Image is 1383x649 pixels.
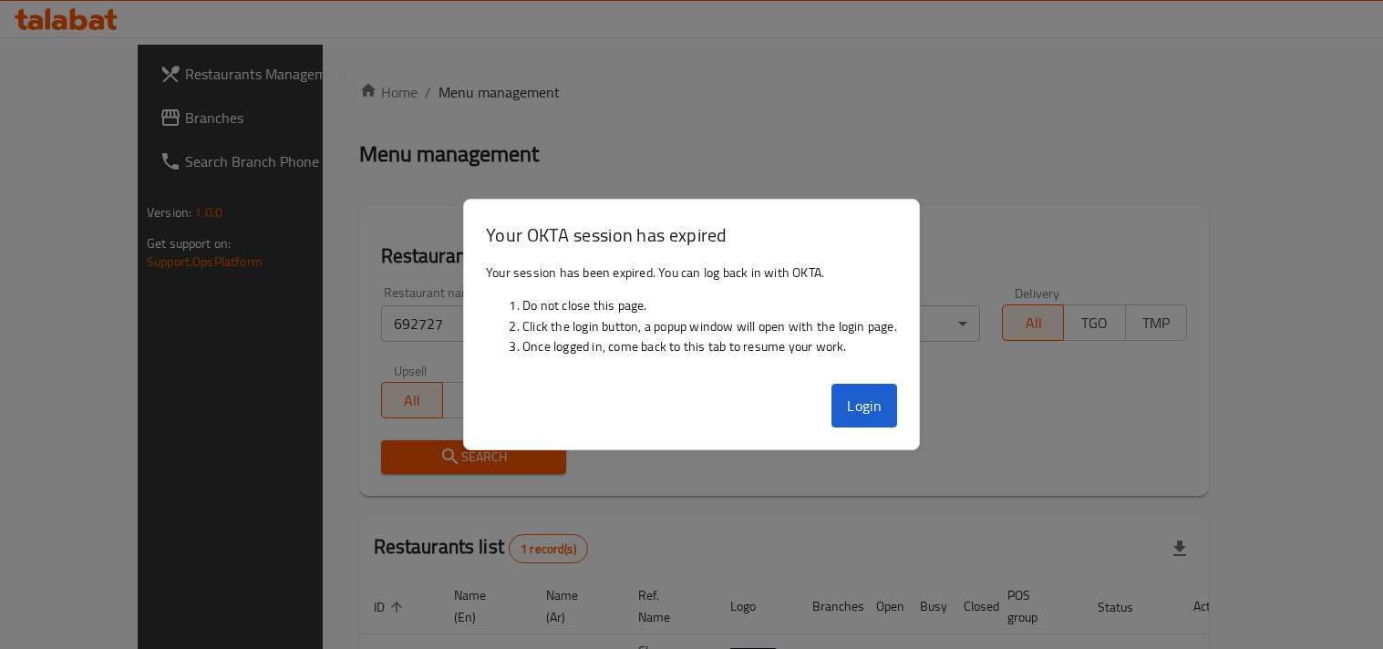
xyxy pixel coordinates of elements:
li: Once logged in, come back to this tab to resume your work. [522,336,897,356]
div: Your session has been expired. You can log back in with OKTA. [464,255,919,377]
li: Click the login button, a popup window will open with the login page. [522,316,897,336]
button: Login [831,384,897,428]
h3: Your OKTA session has expired [486,221,897,248]
li: Do not close this page. [522,295,897,315]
